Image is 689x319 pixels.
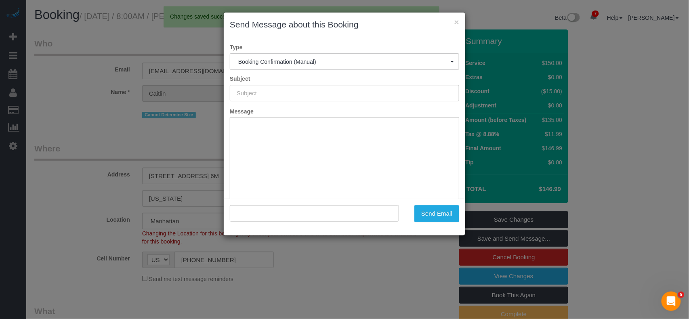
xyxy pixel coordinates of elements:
[224,75,465,83] label: Subject
[414,205,459,222] button: Send Email
[678,292,685,298] span: 5
[238,59,451,65] span: Booking Confirmation (Manual)
[454,18,459,26] button: ×
[230,85,459,101] input: Subject
[230,118,459,244] iframe: Rich Text Editor, editor1
[662,292,681,311] iframe: Intercom live chat
[230,53,459,70] button: Booking Confirmation (Manual)
[224,43,465,51] label: Type
[224,107,465,115] label: Message
[230,19,459,31] h3: Send Message about this Booking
